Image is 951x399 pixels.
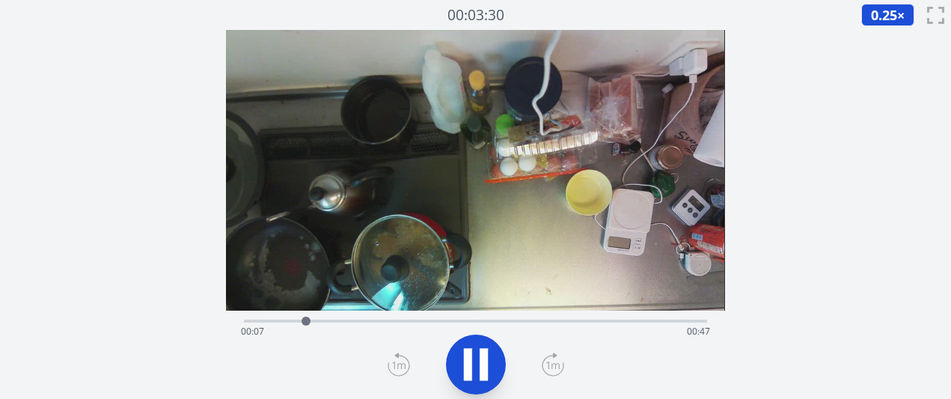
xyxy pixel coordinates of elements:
[241,325,264,338] span: 00:07
[861,4,914,26] button: 0.25×
[897,6,905,24] font: ×
[687,325,710,338] span: 00:47
[447,4,504,26] a: 00:03:30
[871,6,897,24] font: 0.25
